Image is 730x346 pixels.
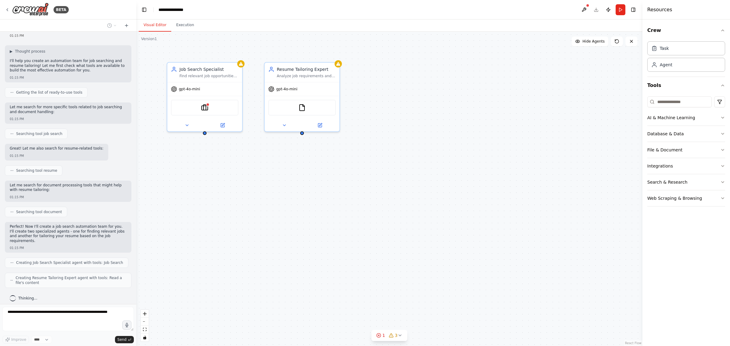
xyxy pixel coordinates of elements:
button: Visual Editor [139,19,171,32]
img: SerplyJobSearchTool [201,104,208,111]
div: Database & Data [647,131,684,137]
span: Searching tool job search [16,131,62,136]
div: Web Scraping & Browsing [647,195,702,201]
div: Tools [647,94,725,211]
button: Search & Research [647,174,725,190]
div: Agent [660,62,672,68]
button: Integrations [647,158,725,174]
div: 01:15 PM [10,195,127,199]
div: Job Search Specialist [179,66,238,72]
div: 01:15 PM [10,246,127,250]
button: zoom out [141,318,149,326]
div: 01:15 PM [10,117,127,121]
button: zoom in [141,310,149,318]
button: Hide right sidebar [629,5,638,14]
div: 01:15 PM [10,33,127,38]
div: Integrations [647,163,673,169]
span: ▶ [10,49,12,54]
span: gpt-4o-mini [276,87,297,92]
div: Crew [647,39,725,77]
button: Open in side panel [205,122,240,129]
div: Find relevant job opportunities in {industry} for {job_title} positions that match the candidate'... [179,74,238,78]
button: Start a new chat [122,22,131,29]
div: Analyze job requirements and tailor the candidate's resume to highlight relevant skills, experien... [277,74,336,78]
p: Great! Let me also search for resume-related tools: [10,146,103,151]
span: Searching tool resume [16,168,57,173]
div: React Flow controls [141,310,149,341]
button: Tools [647,77,725,94]
button: Click to speak your automation idea [122,320,131,330]
span: Thought process [15,49,45,54]
button: Switch to previous chat [105,22,119,29]
div: BETA [54,6,69,13]
span: Send [117,337,127,342]
span: gpt-4o-mini [179,87,200,92]
span: Creating Job Search Specialist agent with tools: Job Search [16,260,123,265]
div: Resume Tailoring Expert [277,66,336,72]
button: File & Document [647,142,725,158]
p: Let me search for more specific tools related to job searching and document handling: [10,105,127,114]
div: 01:15 PM [10,154,103,158]
span: Creating Resume Tailoring Expert agent with tools: Read a file's content [16,275,126,285]
p: I'll help you create an automation team for job searching and resume tailoring! Let me first chec... [10,59,127,73]
span: 1 [382,332,385,338]
button: Crew [647,22,725,39]
div: AI & Machine Learning [647,115,695,121]
button: ▶Thought process [10,49,45,54]
button: Hide left sidebar [140,5,148,14]
button: 13 [371,330,407,341]
button: Open in side panel [303,122,337,129]
button: fit view [141,326,149,334]
button: toggle interactivity [141,334,149,341]
button: Web Scraping & Browsing [647,190,725,206]
span: Hide Agents [582,39,605,44]
h4: Resources [647,6,672,13]
div: Resume Tailoring ExpertAnalyze job requirements and tailor the candidate's resume to highlight re... [264,62,340,132]
span: Getting the list of ready-to-use tools [16,90,82,95]
img: FileReadTool [298,104,306,111]
div: Version 1 [141,36,157,41]
div: Search & Research [647,179,687,185]
button: Send [115,336,134,343]
a: React Flow attribution [625,341,641,345]
span: Improve [11,337,26,342]
nav: breadcrumb [158,7,189,13]
span: 3 [395,332,398,338]
button: Improve [2,336,29,344]
div: Job Search SpecialistFind relevant job opportunities in {industry} for {job_title} positions that... [167,62,243,132]
div: 01:15 PM [10,75,127,80]
p: Perfect! Now I'll create a job search automation team for you. I'll create two specialized agents... [10,224,127,243]
div: Task [660,45,669,51]
p: Let me search for document processing tools that might help with resume tailoring: [10,183,127,192]
div: File & Document [647,147,683,153]
span: Searching tool document [16,209,62,214]
button: Execution [171,19,199,32]
img: Logo [12,3,49,16]
button: Database & Data [647,126,725,142]
button: Hide Agents [572,36,608,46]
span: Thinking... [18,296,37,301]
button: AI & Machine Learning [647,110,725,126]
